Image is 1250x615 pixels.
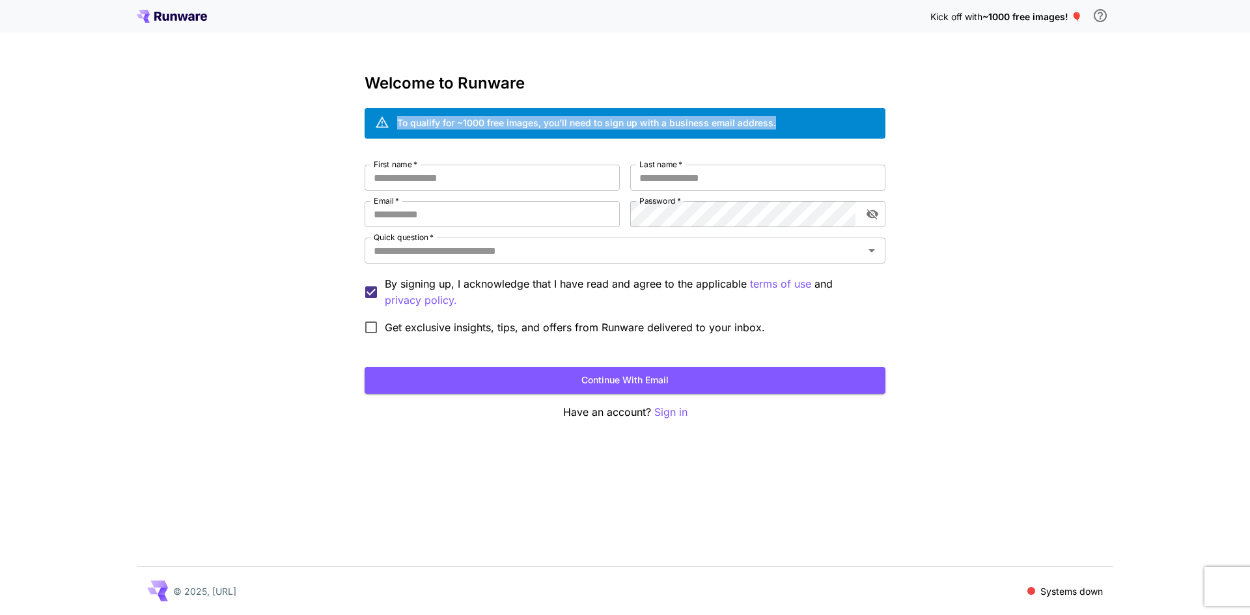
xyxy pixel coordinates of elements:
[374,232,434,243] label: Quick question
[982,11,1082,22] span: ~1000 free images! 🎈
[173,584,236,598] p: © 2025, [URL]
[385,276,875,308] p: By signing up, I acknowledge that I have read and agree to the applicable and
[750,276,811,292] button: By signing up, I acknowledge that I have read and agree to the applicable and privacy policy.
[639,159,682,170] label: Last name
[365,74,885,92] h3: Welcome to Runware
[654,404,687,420] button: Sign in
[365,404,885,420] p: Have an account?
[397,116,776,130] div: To qualify for ~1000 free images, you’ll need to sign up with a business email address.
[385,292,457,308] button: By signing up, I acknowledge that I have read and agree to the applicable terms of use and
[374,159,417,170] label: First name
[861,202,884,226] button: toggle password visibility
[1040,584,1103,598] p: Systems down
[365,367,885,394] button: Continue with email
[930,11,982,22] span: Kick off with
[863,241,881,260] button: Open
[1087,3,1113,29] button: In order to qualify for free credit, you need to sign up with a business email address and click ...
[639,195,681,206] label: Password
[385,320,765,335] span: Get exclusive insights, tips, and offers from Runware delivered to your inbox.
[750,276,811,292] p: terms of use
[374,195,399,206] label: Email
[385,292,457,308] p: privacy policy.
